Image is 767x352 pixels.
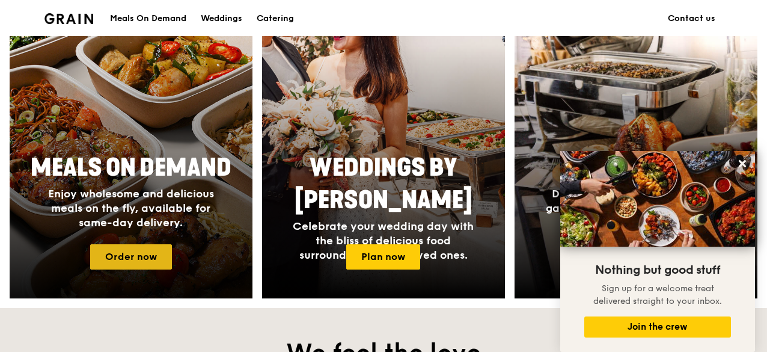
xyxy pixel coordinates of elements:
[44,13,93,24] img: Grain
[560,151,755,247] img: DSC07876-Edit02-Large.jpeg
[584,316,731,338] button: Join the crew
[661,1,723,37] a: Contact us
[90,244,172,270] a: Order now
[201,1,242,37] div: Weddings
[733,154,752,173] button: Close
[31,153,231,182] span: Meals On Demand
[593,283,722,306] span: Sign up for a welcome treat delivered straight to your inbox.
[257,1,294,37] div: Catering
[595,263,720,277] span: Nothing but good stuff
[249,1,301,37] a: Catering
[295,153,472,215] span: Weddings by [PERSON_NAME]
[293,220,474,262] span: Celebrate your wedding day with the bliss of delicious food surrounded by your loved ones.
[346,244,420,270] a: Plan now
[110,1,186,37] div: Meals On Demand
[48,187,214,229] span: Enjoy wholesome and delicious meals on the fly, available for same-day delivery.
[194,1,249,37] a: Weddings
